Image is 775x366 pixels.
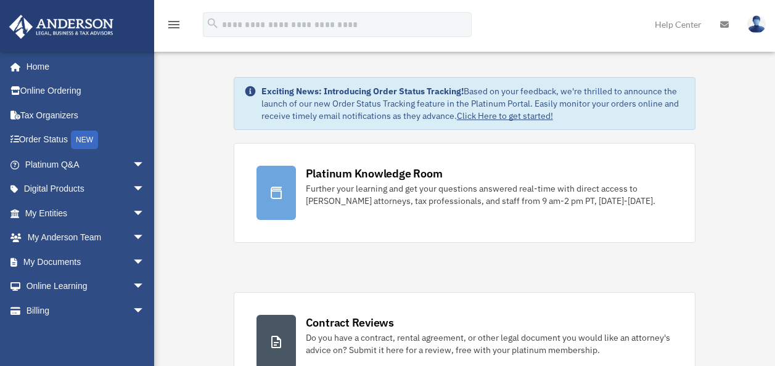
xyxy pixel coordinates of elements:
[306,182,673,207] div: Further your learning and get your questions answered real-time with direct access to [PERSON_NAM...
[133,226,157,251] span: arrow_drop_down
[9,79,163,104] a: Online Ordering
[306,166,443,181] div: Platinum Knowledge Room
[306,315,394,330] div: Contract Reviews
[747,15,766,33] img: User Pic
[9,103,163,128] a: Tax Organizers
[133,274,157,299] span: arrow_drop_down
[133,250,157,275] span: arrow_drop_down
[306,331,673,356] div: Do you have a contract, rental agreement, or other legal document you would like an attorney's ad...
[133,201,157,226] span: arrow_drop_down
[133,298,157,323] span: arrow_drop_down
[234,143,696,243] a: Platinum Knowledge Room Further your learning and get your questions answered real-time with dire...
[71,131,98,149] div: NEW
[9,177,163,201] a: Digital Productsarrow_drop_down
[9,250,163,274] a: My Documentsarrow_drop_down
[9,201,163,226] a: My Entitiesarrow_drop_down
[206,17,219,30] i: search
[9,274,163,299] a: Online Learningarrow_drop_down
[9,298,163,323] a: Billingarrow_drop_down
[9,128,163,153] a: Order StatusNEW
[457,110,553,121] a: Click Here to get started!
[9,54,157,79] a: Home
[166,17,181,32] i: menu
[9,226,163,250] a: My Anderson Teamarrow_drop_down
[261,85,686,122] div: Based on your feedback, we're thrilled to announce the launch of our new Order Status Tracking fe...
[9,152,163,177] a: Platinum Q&Aarrow_drop_down
[166,22,181,32] a: menu
[6,15,117,39] img: Anderson Advisors Platinum Portal
[261,86,464,97] strong: Exciting News: Introducing Order Status Tracking!
[133,177,157,202] span: arrow_drop_down
[9,323,163,348] a: Events Calendar
[133,152,157,177] span: arrow_drop_down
